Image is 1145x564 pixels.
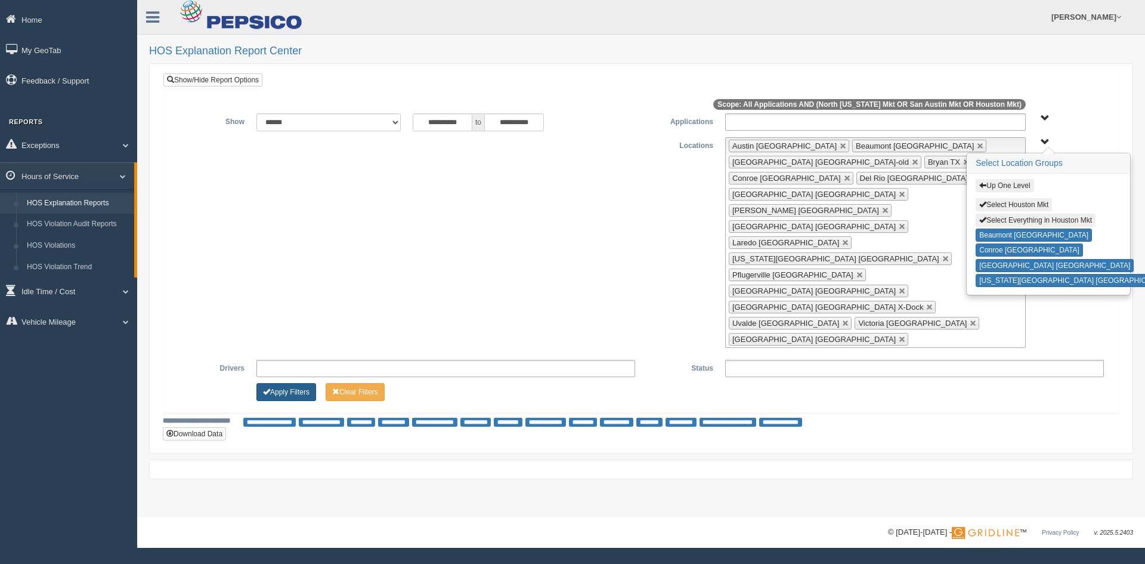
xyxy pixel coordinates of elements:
[952,527,1019,539] img: Gridline
[641,360,719,374] label: Status
[732,303,923,312] span: [GEOGRAPHIC_DATA] [GEOGRAPHIC_DATA] X-Dock
[21,235,134,257] a: HOS Violations
[713,99,1026,110] span: Scope: All Applications AND (North [US_STATE] Mkt OR San Austin Mkt OR Houston Mkt)
[172,360,250,374] label: Drivers
[967,154,1129,173] h3: Select Location Groups
[732,270,853,279] span: Pflugerville [GEOGRAPHIC_DATA]
[163,427,226,440] button: Download Data
[1042,529,1079,536] a: Privacy Policy
[149,45,1133,57] h2: HOS Explanation Report Center
[732,190,896,199] span: [GEOGRAPHIC_DATA] [GEOGRAPHIC_DATA]
[732,158,909,167] span: [GEOGRAPHIC_DATA] [GEOGRAPHIC_DATA]-old
[1094,529,1133,536] span: v. 2025.5.2403
[888,526,1133,539] div: © [DATE]-[DATE] - ™
[732,206,879,215] span: [PERSON_NAME] [GEOGRAPHIC_DATA]
[641,137,719,152] label: Locations
[976,214,1096,227] button: Select Everything in Houston Mkt
[21,257,134,278] a: HOS Violation Trend
[21,193,134,214] a: HOS Explanation Reports
[163,73,262,87] a: Show/Hide Report Options
[732,335,896,344] span: [GEOGRAPHIC_DATA] [GEOGRAPHIC_DATA]
[860,174,968,183] span: Del Rio [GEOGRAPHIC_DATA]
[732,174,841,183] span: Conroe [GEOGRAPHIC_DATA]
[732,286,896,295] span: [GEOGRAPHIC_DATA] [GEOGRAPHIC_DATA]
[641,113,719,128] label: Applications
[858,319,967,328] span: Victoria [GEOGRAPHIC_DATA]
[976,259,1134,272] button: [GEOGRAPHIC_DATA] [GEOGRAPHIC_DATA]
[732,141,837,150] span: Austin [GEOGRAPHIC_DATA]
[856,141,974,150] span: Beaumont [GEOGRAPHIC_DATA]
[732,222,896,231] span: [GEOGRAPHIC_DATA] [GEOGRAPHIC_DATA]
[976,198,1052,211] button: Select Houston Mkt
[732,254,939,263] span: [US_STATE][GEOGRAPHIC_DATA] [GEOGRAPHIC_DATA]
[976,229,1092,242] button: Beaumont [GEOGRAPHIC_DATA]
[976,179,1033,192] button: Up One Level
[256,383,316,401] button: Change Filter Options
[928,158,960,167] span: Bryan TX
[21,214,134,235] a: HOS Violation Audit Reports
[732,319,839,328] span: Uvalde [GEOGRAPHIC_DATA]
[472,113,484,131] span: to
[326,383,385,401] button: Change Filter Options
[976,244,1083,257] button: Conroe [GEOGRAPHIC_DATA]
[172,113,250,128] label: Show
[732,238,839,247] span: Laredo [GEOGRAPHIC_DATA]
